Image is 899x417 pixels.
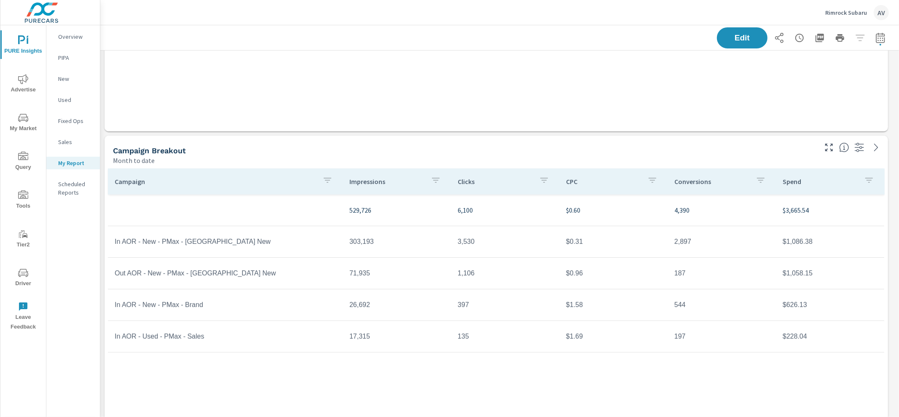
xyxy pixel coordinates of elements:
span: My Market [3,113,43,134]
button: "Export Report to PDF" [811,29,828,46]
div: Fixed Ops [46,115,100,127]
p: My Report [58,159,93,167]
p: Month to date [113,155,155,166]
td: 2,897 [668,231,776,252]
td: In AOR - Used - PMax - Sales [108,326,343,347]
td: $1,058.15 [776,263,884,284]
p: Rimrock Subaru [825,9,867,16]
div: Sales [46,136,100,148]
p: Campaign [115,177,316,186]
td: In AOR - New - PMax - Brand [108,294,343,315]
td: 187 [668,263,776,284]
span: PURE Insights [3,35,43,56]
td: $626.13 [776,294,884,315]
div: My Report [46,157,100,169]
p: Conversions [674,177,749,186]
p: 6,100 [458,205,553,215]
td: $1.69 [559,326,668,347]
td: 17,315 [343,326,451,347]
span: Tier2 [3,229,43,250]
p: CPC [566,177,641,186]
td: 135 [451,326,559,347]
td: 397 [451,294,559,315]
p: Impressions [349,177,424,186]
span: Query [3,152,43,172]
div: nav menu [0,25,46,335]
span: Advertise [3,74,43,95]
button: Share Report [771,29,788,46]
button: Select Date Range [872,29,889,46]
td: 3,530 [451,231,559,252]
div: AV [874,5,889,20]
div: New [46,72,100,85]
p: 4,390 [674,205,769,215]
a: See more details in report [869,141,883,154]
td: $228.04 [776,326,884,347]
p: PIPA [58,53,93,62]
p: $3,665.54 [783,205,878,215]
p: Sales [58,138,93,146]
td: Out AOR - New - PMax - [GEOGRAPHIC_DATA] New [108,263,343,284]
td: 1,106 [451,263,559,284]
td: 26,692 [343,294,451,315]
p: Overview [58,32,93,41]
span: This is a summary of PMAX performance results by campaign. Each column can be sorted. [839,142,849,152]
p: Scheduled Reports [58,180,93,197]
td: 544 [668,294,776,315]
div: Scheduled Reports [46,178,100,199]
span: Driver [3,268,43,289]
p: Fixed Ops [58,117,93,125]
div: Used [46,94,100,106]
td: $0.96 [559,263,668,284]
p: Spend [783,177,857,186]
p: New [58,75,93,83]
div: PIPA [46,51,100,64]
p: $0.60 [566,205,661,215]
button: Make Fullscreen [822,141,836,154]
td: $0.31 [559,231,668,252]
p: 529,726 [349,205,444,215]
span: Edit [725,34,759,42]
p: Used [58,96,93,104]
button: Edit [717,27,768,48]
span: Leave Feedback [3,302,43,332]
td: 71,935 [343,263,451,284]
td: 303,193 [343,231,451,252]
p: Clicks [458,177,532,186]
div: Overview [46,30,100,43]
td: $1.58 [559,294,668,315]
td: In AOR - New - PMax - [GEOGRAPHIC_DATA] New [108,231,343,252]
td: $1,086.38 [776,231,884,252]
h5: Campaign Breakout [113,146,186,155]
td: 197 [668,326,776,347]
span: Tools [3,190,43,211]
